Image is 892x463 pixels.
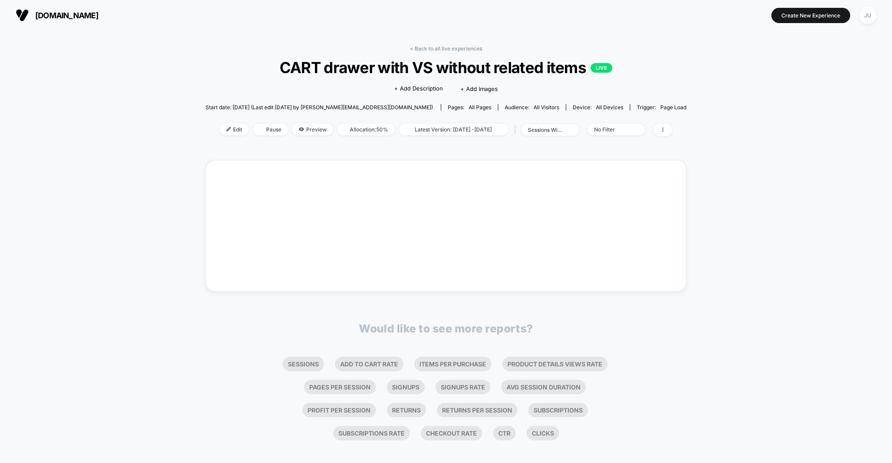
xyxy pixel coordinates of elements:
li: Returns Per Session [437,403,517,417]
li: Signups Rate [436,380,490,394]
li: Product Details Views Rate [502,357,608,371]
p: LIVE [591,63,612,73]
li: Pages Per Session [304,380,376,394]
li: Returns [387,403,426,417]
li: Profit Per Session [302,403,376,417]
span: | [512,124,521,136]
span: all devices [596,104,623,111]
span: All Visitors [534,104,559,111]
p: Would like to see more reports? [359,322,533,335]
div: JU [859,7,876,24]
span: Page Load [660,104,686,111]
button: Create New Experience [771,8,850,23]
li: Signups [387,380,425,394]
span: Device: [566,104,630,111]
li: Avg Session Duration [501,380,586,394]
span: all pages [469,104,491,111]
li: Add To Cart Rate [335,357,403,371]
span: + Add Description [394,84,443,93]
button: JU [857,7,879,24]
span: Start date: [DATE] (Last edit [DATE] by [PERSON_NAME][EMAIL_ADDRESS][DOMAIN_NAME]) [206,104,433,111]
div: Pages: [448,104,491,111]
li: Sessions [283,357,324,371]
img: edit [226,127,231,131]
li: Items Per Purchase [414,357,491,371]
span: CART drawer with VS without related items [230,58,662,77]
span: [DOMAIN_NAME] [35,11,98,20]
li: Subscriptions [528,403,588,417]
span: Pause [253,124,288,135]
li: Subscriptions Rate [333,426,410,440]
div: No Filter [594,126,629,133]
img: Visually logo [16,9,29,22]
div: Trigger: [637,104,686,111]
button: [DOMAIN_NAME] [13,8,101,22]
span: Preview [292,124,333,135]
span: Allocation: 50% [338,124,395,135]
a: < Back to all live experiences [410,45,482,52]
span: + Add Images [460,85,498,92]
li: Clicks [527,426,559,440]
li: Ctr [493,426,516,440]
div: Audience: [505,104,559,111]
div: sessions with impression [528,127,563,133]
span: Latest Version: [DATE] - [DATE] [399,124,508,135]
li: Checkout Rate [421,426,482,440]
span: Edit [220,124,249,135]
